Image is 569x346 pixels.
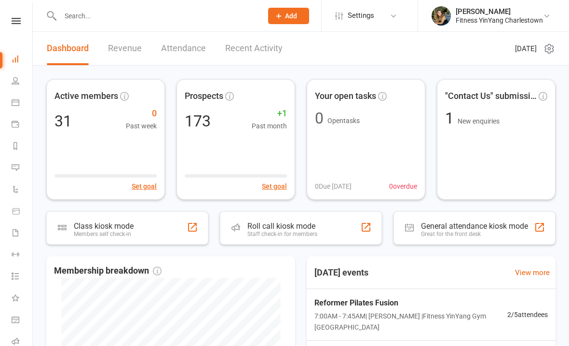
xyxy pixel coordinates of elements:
[225,32,283,65] a: Recent Activity
[314,311,507,332] span: 7:00AM - 7:45AM | [PERSON_NAME] | Fitness YinYang Gym [GEOGRAPHIC_DATA]
[126,107,157,121] span: 0
[507,309,548,320] span: 2 / 5 attendees
[315,89,376,103] span: Your open tasks
[315,111,324,126] div: 0
[12,310,33,332] a: General attendance kiosk mode
[421,231,528,237] div: Great for the front desk
[12,71,33,93] a: People
[327,117,360,125] span: Open tasks
[12,49,33,71] a: Dashboard
[185,113,211,129] div: 173
[262,181,287,192] button: Set goal
[458,117,500,125] span: New enquiries
[389,181,417,192] span: 0 overdue
[12,288,33,310] a: What's New
[432,6,451,26] img: thumb_image1684727916.png
[47,32,89,65] a: Dashboard
[421,221,528,231] div: General attendance kiosk mode
[108,32,142,65] a: Revenue
[54,89,118,103] span: Active members
[515,43,537,55] span: [DATE]
[445,109,458,127] span: 1
[252,107,287,121] span: +1
[57,9,256,23] input: Search...
[74,231,134,237] div: Members self check-in
[348,5,374,27] span: Settings
[126,121,157,131] span: Past week
[515,267,550,278] a: View more
[445,89,537,103] span: "Contact Us" submissions
[54,113,72,129] div: 31
[247,221,317,231] div: Roll call kiosk mode
[247,231,317,237] div: Staff check-in for members
[12,201,33,223] a: Product Sales
[74,221,134,231] div: Class kiosk mode
[456,16,543,25] div: Fitness YinYang Charlestown
[185,89,223,103] span: Prospects
[314,297,507,309] span: Reformer Pilates Fusion
[12,136,33,158] a: Reports
[456,7,543,16] div: [PERSON_NAME]
[161,32,206,65] a: Attendance
[54,264,162,278] span: Membership breakdown
[132,181,157,192] button: Set goal
[285,12,297,20] span: Add
[12,114,33,136] a: Payments
[307,264,376,281] h3: [DATE] events
[252,121,287,131] span: Past month
[268,8,309,24] button: Add
[12,93,33,114] a: Calendar
[315,181,352,192] span: 0 Due [DATE]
